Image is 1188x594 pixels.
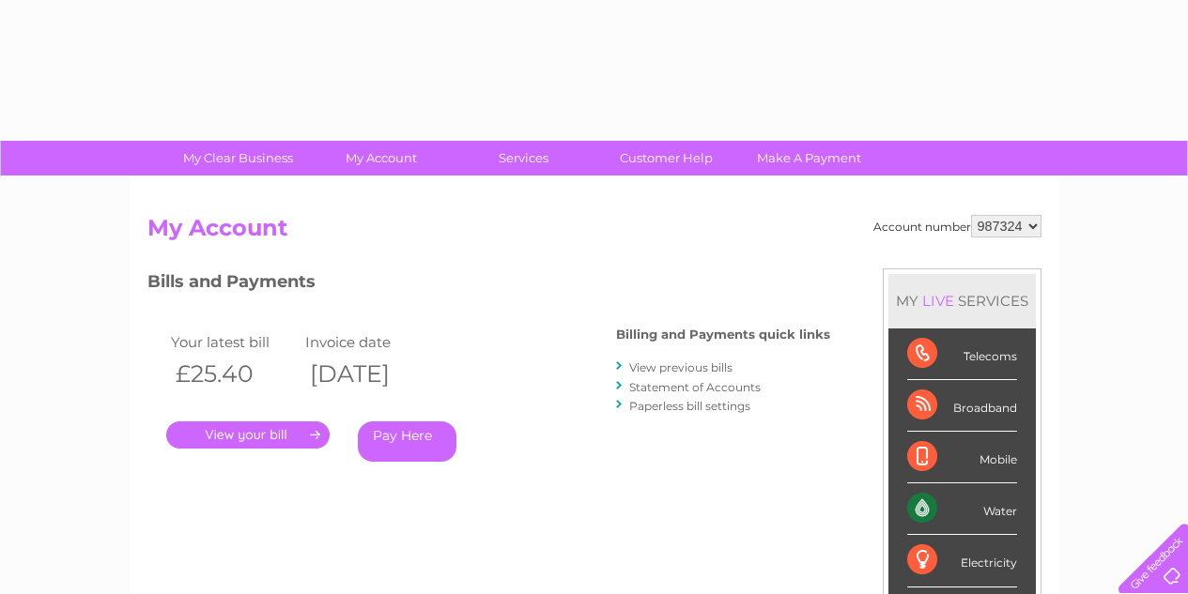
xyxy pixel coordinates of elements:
a: Customer Help [589,141,744,175]
div: Mobile [907,432,1017,483]
td: Your latest bill [166,329,301,355]
div: Broadband [907,380,1017,432]
a: View previous bills [629,360,733,374]
h2: My Account [147,215,1041,251]
div: Account number [873,215,1041,237]
a: My Clear Business [161,141,316,175]
div: LIVE [918,292,958,310]
a: . [166,421,330,449]
a: Make A Payment [732,141,887,175]
div: Telecoms [907,328,1017,380]
div: Water [907,483,1017,535]
td: Invoice date [301,329,436,355]
a: Services [446,141,601,175]
h3: Bills and Payments [147,268,830,301]
a: Paperless bill settings [629,399,750,413]
div: MY SERVICES [888,274,1036,327]
th: £25.40 [166,355,301,393]
h4: Billing and Payments quick links [616,327,830,342]
a: Statement of Accounts [629,380,761,394]
a: My Account [303,141,458,175]
th: [DATE] [301,355,436,393]
div: Electricity [907,535,1017,586]
a: Pay Here [358,421,456,462]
